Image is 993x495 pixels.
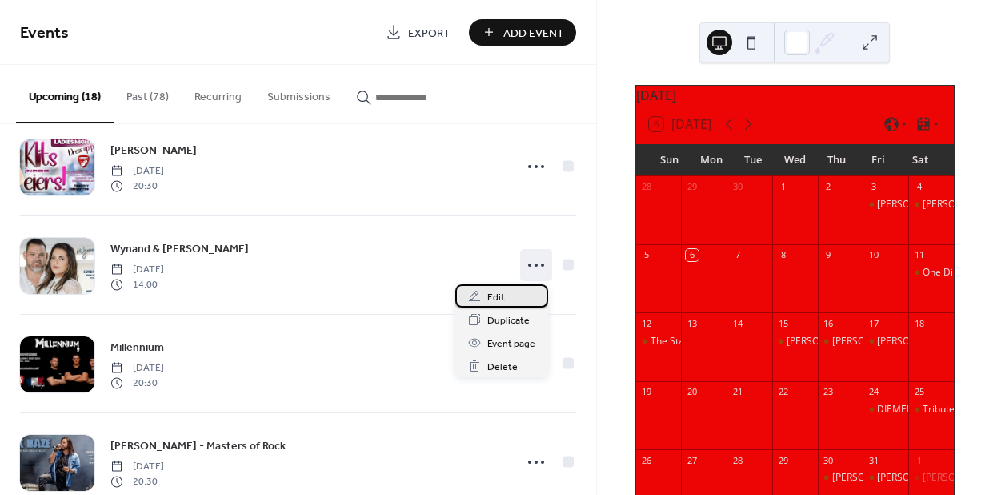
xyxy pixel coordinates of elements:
[777,249,789,261] div: 8
[487,312,530,329] span: Duplicate
[686,181,698,193] div: 29
[908,403,954,417] div: Tribute to ABBA
[867,181,879,193] div: 3
[110,437,286,455] a: [PERSON_NAME] - Masters of Rock
[110,143,197,159] span: [PERSON_NAME]
[823,454,835,466] div: 30
[649,144,691,176] div: Sun
[731,317,743,329] div: 14
[823,386,835,398] div: 23
[787,335,862,348] div: [PERSON_NAME]
[691,144,732,176] div: Mon
[469,19,576,46] button: Add Event
[863,335,908,348] div: Dozi
[908,471,954,485] div: Timothy Kieswetter
[731,181,743,193] div: 30
[823,181,835,193] div: 2
[686,317,698,329] div: 13
[110,338,164,356] a: Millennium
[913,317,925,329] div: 18
[110,263,164,277] span: [DATE]
[777,317,789,329] div: 15
[867,386,879,398] div: 24
[772,335,818,348] div: Roan Ash
[487,289,505,306] span: Edit
[20,18,69,49] span: Events
[636,335,682,348] div: The Staccatos
[815,144,857,176] div: Thu
[182,65,254,122] button: Recurring
[908,266,954,280] div: One Direction Tribute
[110,164,164,179] span: [DATE]
[732,144,774,176] div: Tue
[110,179,164,193] span: 20:30
[823,317,835,329] div: 16
[641,249,653,261] div: 5
[686,454,698,466] div: 27
[374,19,462,46] a: Export
[908,198,954,211] div: Jennifer Zamudio
[110,141,197,159] a: [PERSON_NAME]
[636,86,954,105] div: [DATE]
[823,249,835,261] div: 9
[731,249,743,261] div: 7
[832,471,907,485] div: [PERSON_NAME]
[777,386,789,398] div: 22
[114,65,182,122] button: Past (78)
[110,474,164,489] span: 20:30
[408,25,450,42] span: Export
[731,454,743,466] div: 28
[877,335,952,348] div: [PERSON_NAME]
[777,181,789,193] div: 1
[110,340,164,356] span: Millennium
[254,65,343,122] button: Submissions
[913,181,925,193] div: 4
[110,376,164,390] span: 20:30
[110,438,286,455] span: [PERSON_NAME] - Masters of Rock
[913,386,925,398] div: 25
[641,181,653,193] div: 28
[487,359,518,376] span: Delete
[641,386,653,398] div: 19
[110,277,164,292] span: 14:00
[913,454,925,466] div: 1
[913,249,925,261] div: 11
[110,460,164,474] span: [DATE]
[641,454,653,466] div: 26
[774,144,815,176] div: Wed
[877,471,952,485] div: [PERSON_NAME]
[867,317,879,329] div: 17
[16,65,114,123] button: Upcoming (18)
[503,25,564,42] span: Add Event
[110,239,249,258] a: Wynand & [PERSON_NAME]
[832,335,960,348] div: [PERSON_NAME] na die reën
[777,454,789,466] div: 29
[863,471,908,485] div: Timothy Kieswetter
[731,386,743,398] div: 21
[110,361,164,376] span: [DATE]
[899,144,941,176] div: Sat
[818,471,863,485] div: Timothy Kieswetter
[867,454,879,466] div: 31
[858,144,899,176] div: Fri
[818,335,863,348] div: Joshua na die reën
[686,249,698,261] div: 6
[651,335,713,348] div: The Staccatos
[863,403,908,417] div: DIEMERSFONTEIN - Juan Boucher
[686,386,698,398] div: 20
[867,249,879,261] div: 10
[863,198,908,211] div: André Die Skreeusnaakse Hipnotiseur
[110,241,249,258] span: Wynand & [PERSON_NAME]
[487,336,535,352] span: Event page
[641,317,653,329] div: 12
